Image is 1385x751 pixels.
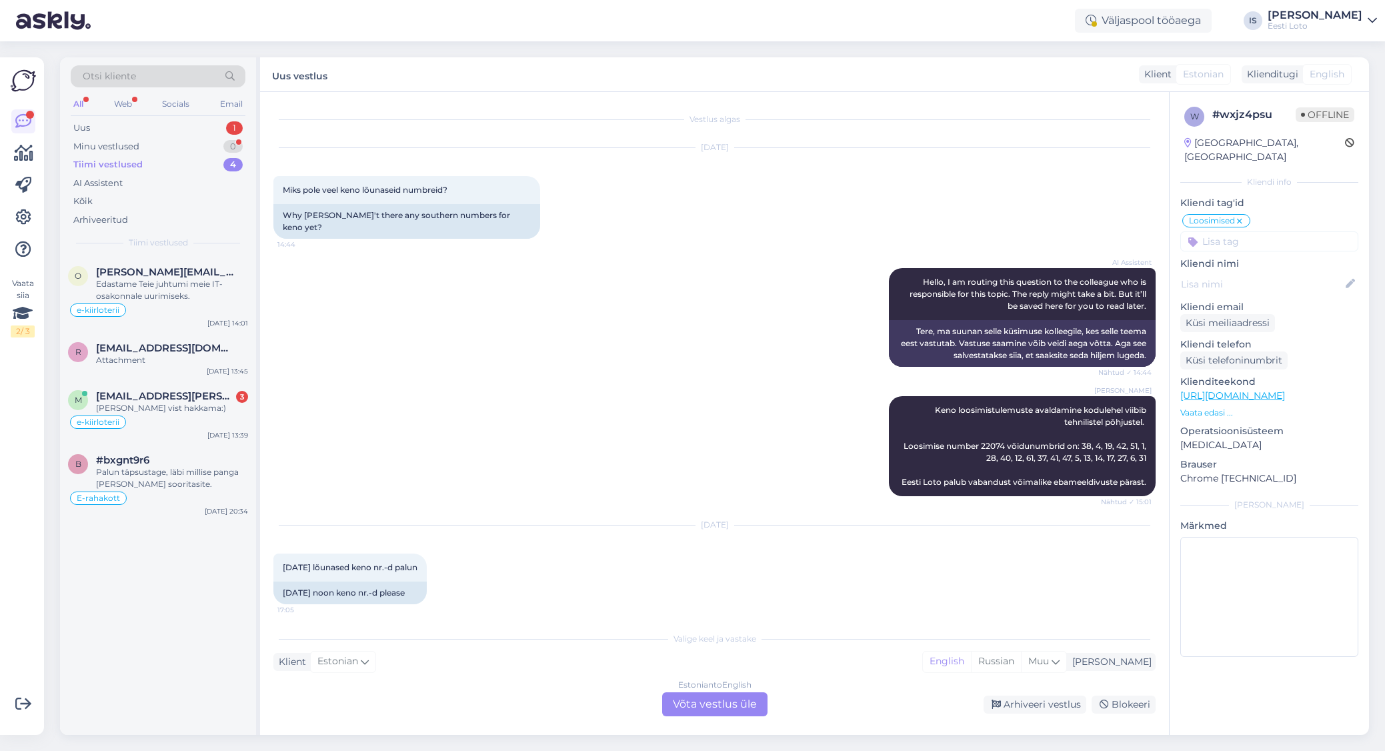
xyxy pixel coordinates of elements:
[73,140,139,153] div: Minu vestlused
[217,95,245,113] div: Email
[77,306,119,314] span: e-kiirloterii
[1180,231,1358,251] input: Lisa tag
[96,402,248,414] div: [PERSON_NAME] vist hakkama:)
[1268,10,1362,21] div: [PERSON_NAME]
[1028,655,1049,667] span: Muu
[1067,655,1152,669] div: [PERSON_NAME]
[73,158,143,171] div: Tiimi vestlused
[75,459,81,469] span: b
[223,158,243,171] div: 4
[273,582,427,604] div: [DATE] noon keno nr.-d please
[207,366,248,376] div: [DATE] 13:45
[111,95,135,113] div: Web
[1244,11,1262,30] div: IS
[11,325,35,337] div: 2 / 3
[1180,314,1275,332] div: Küsi meiliaadressi
[1180,519,1358,533] p: Märkmed
[1180,300,1358,314] p: Kliendi email
[1190,111,1199,121] span: w
[205,506,248,516] div: [DATE] 20:34
[11,277,35,337] div: Vaata siia
[226,121,243,135] div: 1
[1310,67,1344,81] span: English
[1268,10,1377,31] a: [PERSON_NAME]Eesti Loto
[96,342,235,354] span: rein.vastrik@gmail.com
[902,405,1148,487] span: Keno loosimistulemuste avaldamine kodulehel viibib tehnilistel põhjustel. Loosimise number 22074 ...
[73,213,128,227] div: Arhiveeritud
[1075,9,1212,33] div: Väljaspool tööaega
[159,95,192,113] div: Socials
[1180,424,1358,438] p: Operatsioonisüsteem
[971,652,1021,672] div: Russian
[283,562,417,572] span: [DATE] lõunased keno nr.-d palun
[1184,136,1345,164] div: [GEOGRAPHIC_DATA], [GEOGRAPHIC_DATA]
[277,239,327,249] span: 14:44
[1181,277,1343,291] input: Lisa nimi
[83,69,136,83] span: Otsi kliente
[1268,21,1362,31] div: Eesti Loto
[273,519,1156,531] div: [DATE]
[75,395,82,405] span: m
[71,95,86,113] div: All
[1189,217,1235,225] span: Loosimised
[236,391,248,403] div: 3
[1180,499,1358,511] div: [PERSON_NAME]
[1212,107,1296,123] div: # wxjz4psu
[1180,407,1358,419] p: Vaata edasi ...
[889,320,1156,367] div: Tere, ma suunan selle küsimuse kolleegile, kes selle teema eest vastutab. Vastuse saamine võib ve...
[1092,696,1156,714] div: Blokeeri
[1180,375,1358,389] p: Klienditeekond
[1296,107,1354,122] span: Offline
[207,318,248,328] div: [DATE] 14:01
[1180,176,1358,188] div: Kliendi info
[1242,67,1298,81] div: Klienditugi
[1180,438,1358,452] p: [MEDICAL_DATA]
[1180,337,1358,351] p: Kliendi telefon
[96,354,248,366] div: Attachment
[1139,67,1172,81] div: Klient
[96,390,235,402] span: merike.kari@gmail.com
[73,195,93,208] div: Kõik
[1098,367,1152,378] span: Nähtud ✓ 14:44
[662,692,768,716] div: Võta vestlus üle
[1102,257,1152,267] span: AI Assistent
[73,177,123,190] div: AI Assistent
[910,277,1148,311] span: Hello, I am routing this question to the colleague who is responsible for this topic. The reply m...
[1101,497,1152,507] span: Nähtud ✓ 15:01
[1180,472,1358,486] p: Chrome [TECHNICAL_ID]
[75,271,81,281] span: o
[283,185,447,195] span: Miks pole veel keno lõunaseid numbreid?
[75,347,81,357] span: r
[273,633,1156,645] div: Valige keel ja vastake
[1180,351,1288,369] div: Küsi telefoninumbrit
[1180,458,1358,472] p: Brauser
[1094,386,1152,396] span: [PERSON_NAME]
[678,679,752,691] div: Estonian to English
[129,237,188,249] span: Tiimi vestlused
[273,141,1156,153] div: [DATE]
[96,266,235,278] span: olga.kuznetsova1987@gmail.com
[272,65,327,83] label: Uus vestlus
[984,696,1086,714] div: Arhiveeri vestlus
[96,466,248,490] div: Palun täpsustage, läbi millise panga [PERSON_NAME] sooritasite.
[77,418,119,426] span: e-kiirloterii
[1180,257,1358,271] p: Kliendi nimi
[96,278,248,302] div: Edastame Teie juhtumi meie IT-osakonnale uurimiseks.
[77,494,120,502] span: E-rahakott
[207,430,248,440] div: [DATE] 13:39
[1180,196,1358,210] p: Kliendi tag'id
[273,204,540,239] div: Why [PERSON_NAME]'t there any southern numbers for keno yet?
[73,121,90,135] div: Uus
[273,113,1156,125] div: Vestlus algas
[277,605,327,615] span: 17:05
[923,652,971,672] div: English
[1180,390,1285,402] a: [URL][DOMAIN_NAME]
[1183,67,1224,81] span: Estonian
[223,140,243,153] div: 0
[96,454,149,466] span: #bxgnt9r6
[273,655,306,669] div: Klient
[317,654,358,669] span: Estonian
[11,68,36,93] img: Askly Logo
